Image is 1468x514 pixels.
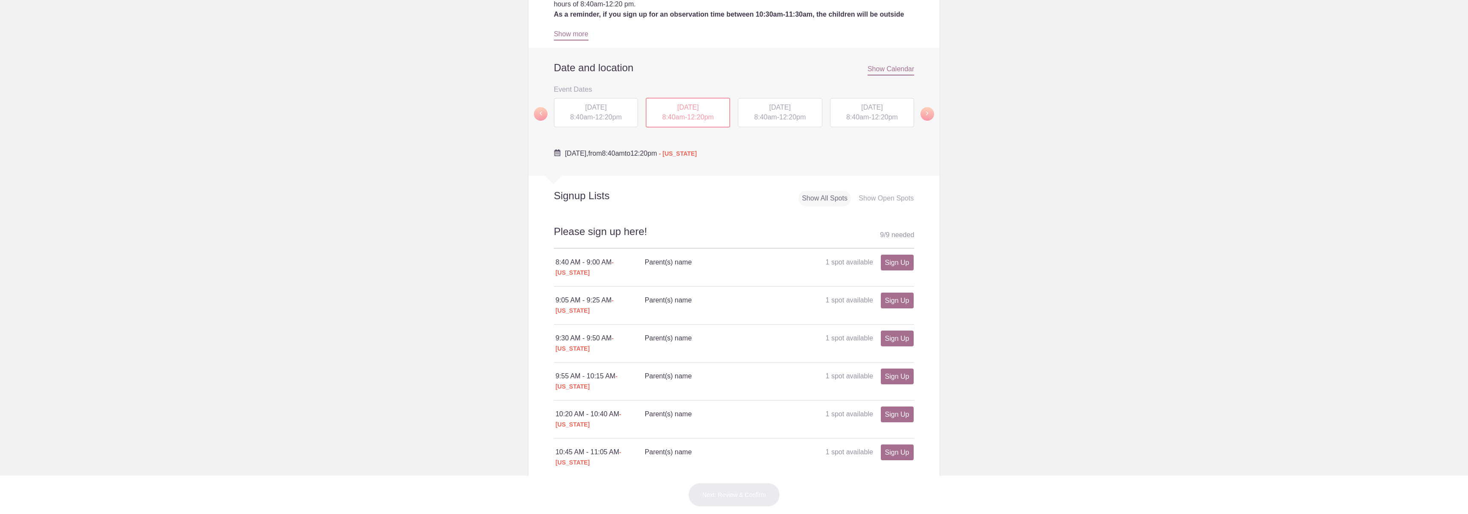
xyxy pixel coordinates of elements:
[554,224,915,249] h2: Please sign up here!
[830,98,915,128] button: [DATE] 8:40am-12:20pm
[553,98,639,128] button: [DATE] 8:40am-12:20pm
[565,150,697,157] span: from to
[645,97,731,128] button: [DATE] 8:40am-12:20pm
[645,295,779,305] h4: Parent(s) name
[861,104,883,111] span: [DATE]
[556,373,617,390] span: - [US_STATE]
[645,409,779,419] h4: Parent(s) name
[855,191,917,206] div: Show Open Spots
[645,333,779,343] h4: Parent(s) name
[556,411,621,428] span: - [US_STATE]
[554,98,638,127] div: -
[630,150,657,157] span: 12:20pm
[554,11,904,28] strong: As a reminder, if you sign up for an observation time between 10:30am-11:30am, the children will ...
[556,333,645,354] div: 9:30 AM - 9:50 AM
[688,483,780,507] button: Next: Review & Confirm
[554,61,915,74] h2: Date and location
[677,104,699,111] span: [DATE]
[556,335,614,352] span: - [US_STATE]
[602,150,624,157] span: 8:40am
[880,229,914,241] div: 9 9 needed
[826,410,873,418] span: 1 spot available
[556,371,645,392] div: 9:55 AM - 10:15 AM
[585,104,606,111] span: [DATE]
[881,293,914,308] a: Sign Up
[645,447,779,457] h4: Parent(s) name
[662,113,685,121] span: 8:40am
[769,104,791,111] span: [DATE]
[738,98,822,127] div: -
[556,259,614,276] span: - [US_STATE]
[871,113,898,121] span: 12:20pm
[826,334,873,342] span: 1 spot available
[830,98,915,127] div: -
[556,449,621,466] span: - [US_STATE]
[826,448,873,456] span: 1 spot available
[868,65,914,76] span: Show Calendar
[826,372,873,380] span: 1 spot available
[556,409,645,430] div: 10:20 AM - 10:40 AM
[565,150,588,157] span: [DATE],
[556,447,645,468] div: 10:45 AM - 11:05 AM
[556,297,614,314] span: - [US_STATE]
[754,113,777,121] span: 8:40am
[554,149,561,156] img: Cal purple
[881,331,914,346] a: Sign Up
[645,371,779,381] h4: Parent(s) name
[645,257,779,267] h4: Parent(s) name
[554,83,915,96] h3: Event Dates
[570,113,593,121] span: 8:40am
[826,258,873,266] span: 1 spot available
[646,98,730,128] div: -
[737,98,823,128] button: [DATE] 8:40am-12:20pm
[554,30,588,41] a: Show more
[881,444,914,460] a: Sign Up
[881,369,914,384] a: Sign Up
[595,113,622,121] span: 12:20pm
[881,255,914,270] a: Sign Up
[779,113,806,121] span: 12:20pm
[528,189,666,202] h2: Signup Lists
[846,113,869,121] span: 8:40am
[556,257,645,278] div: 8:40 AM - 9:00 AM
[826,296,873,304] span: 1 spot available
[556,295,645,316] div: 9:05 AM - 9:25 AM
[659,150,697,157] span: - [US_STATE]
[881,407,914,422] a: Sign Up
[798,191,851,206] div: Show All Spots
[687,113,714,121] span: 12:20pm
[884,231,885,238] span: /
